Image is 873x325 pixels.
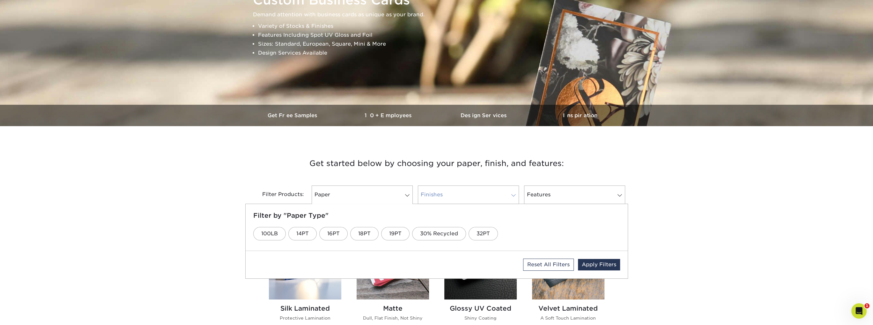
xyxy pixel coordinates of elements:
[258,22,626,31] li: Variety of Stocks & Finishes
[469,227,498,240] a: 32PT
[532,305,604,312] h2: Velvet Laminated
[437,112,532,118] h3: Design Services
[245,105,341,126] a: Get Free Samples
[341,105,437,126] a: 10+ Employees
[258,31,626,40] li: Features Including Spot UV Gloss and Foil
[258,49,626,57] li: Design Services Available
[381,227,410,240] a: 19PT
[341,112,437,118] h3: 10+ Employees
[418,185,519,204] a: Finishes
[851,303,867,319] iframe: Intercom live chat
[532,112,628,118] h3: Inspiration
[253,227,286,240] a: 100LB
[412,227,466,240] a: 30% Recycled
[319,227,348,240] a: 16PT
[269,305,341,312] h2: Silk Laminated
[350,227,379,240] a: 18PT
[532,315,604,321] p: A Soft Touch Lamination
[578,259,620,270] a: Apply Filters
[864,303,869,308] span: 1
[245,185,309,204] div: Filter Products:
[444,305,517,312] h2: Glossy UV Coated
[253,10,626,19] p: Demand attention with business cards as unique as your brand.
[523,259,574,271] a: Reset All Filters
[258,40,626,49] li: Sizes: Standard, European, Square, Mini & More
[288,227,317,240] a: 14PT
[357,315,429,321] p: Dull, Flat Finish, Not Shiny
[444,315,517,321] p: Shiny Coating
[269,315,341,321] p: Protective Lamination
[312,185,413,204] a: Paper
[2,306,54,323] iframe: Google Customer Reviews
[532,105,628,126] a: Inspiration
[357,305,429,312] h2: Matte
[245,112,341,118] h3: Get Free Samples
[437,105,532,126] a: Design Services
[253,212,620,219] h5: Filter by "Paper Type"
[524,185,625,204] a: Features
[250,149,623,178] h3: Get started below by choosing your paper, finish, and features:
